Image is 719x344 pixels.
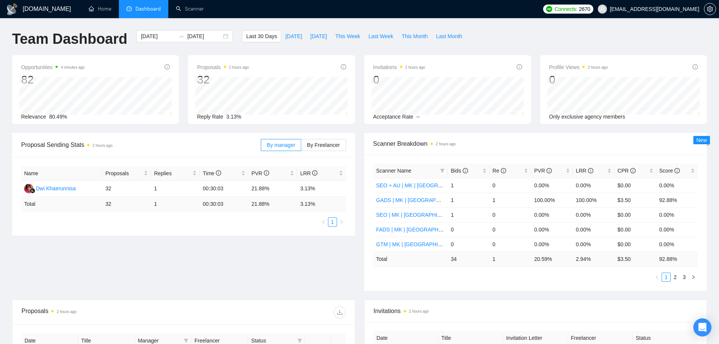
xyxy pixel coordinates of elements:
[704,6,716,12] a: setting
[57,310,77,314] time: 2 hours ago
[656,207,698,222] td: 0.00%
[671,273,680,282] li: 2
[656,193,698,207] td: 92.88%
[490,222,531,237] td: 0
[267,142,295,148] span: By manager
[573,251,614,266] td: 2.94 %
[178,33,184,39] span: swap-right
[531,251,573,266] td: 20.59 %
[573,207,614,222] td: 0.00%
[656,251,698,266] td: 92.88 %
[49,114,67,120] span: 80.49%
[102,181,151,197] td: 32
[531,207,573,222] td: 0.00%
[409,309,429,313] time: 2 hours ago
[490,178,531,193] td: 0
[656,222,698,237] td: 0.00%
[614,178,656,193] td: $0.00
[21,197,102,211] td: Total
[662,273,670,281] a: 1
[36,184,76,193] div: Dwi Khaerunnisa
[200,197,248,211] td: 00:30:03
[493,168,506,174] span: Re
[436,32,462,40] span: Last Month
[448,193,489,207] td: 1
[376,212,476,218] a: SEO | MK | [GEOGRAPHIC_DATA] | Titles
[376,182,472,188] a: SEO + AU | MK | [GEOGRAPHIC_DATA]
[22,306,183,318] div: Proposals
[440,168,445,173] span: filter
[24,184,34,193] img: DK
[264,170,269,176] span: info-circle
[337,218,346,227] button: right
[549,63,608,72] span: Profile Views
[331,30,364,42] button: This Week
[151,181,200,197] td: 1
[693,318,711,336] div: Open Intercom Messenger
[704,3,716,15] button: setting
[297,338,302,343] span: filter
[281,30,306,42] button: [DATE]
[376,197,479,203] a: GADS | MK | [GEOGRAPHIC_DATA] | Titles
[105,169,142,177] span: Proposals
[653,273,662,282] li: Previous Page
[242,30,281,42] button: Last 30 Days
[373,73,425,87] div: 0
[178,33,184,39] span: to
[310,32,327,40] span: [DATE]
[448,222,489,237] td: 0
[656,237,698,251] td: 0.00%
[203,170,221,176] span: Time
[246,32,277,40] span: Last 30 Days
[588,168,593,173] span: info-circle
[451,168,468,174] span: Bids
[402,32,428,40] span: This Month
[319,218,328,227] button: left
[655,275,659,279] span: left
[531,193,573,207] td: 100.00%
[547,168,552,173] span: info-circle
[614,251,656,266] td: $ 3.50
[328,218,337,226] a: 1
[374,306,698,316] span: Invitations
[573,222,614,237] td: 0.00%
[448,178,489,193] td: 1
[248,197,297,211] td: 21.88 %
[21,73,85,87] div: 82
[89,6,111,12] a: homeHome
[680,273,688,281] a: 3
[141,32,175,40] input: Start date
[600,6,605,12] span: user
[531,178,573,193] td: 0.00%
[680,273,689,282] li: 3
[653,273,662,282] button: left
[312,170,317,176] span: info-circle
[573,237,614,251] td: 0.00%
[614,193,656,207] td: $3.50
[200,181,248,197] td: 00:30:03
[573,178,614,193] td: 0.00%
[517,64,522,69] span: info-circle
[576,168,593,174] span: LRR
[321,220,326,224] span: left
[339,220,344,224] span: right
[334,306,346,318] button: download
[674,168,680,173] span: info-circle
[432,30,466,42] button: Last Month
[436,142,456,146] time: 2 hours ago
[554,5,577,13] span: Connects:
[165,64,170,69] span: info-circle
[373,114,414,120] span: Acceptance Rate
[61,65,85,69] time: 4 minutes ago
[92,143,112,148] time: 2 hours ago
[617,168,635,174] span: CPR
[691,275,696,279] span: right
[151,166,200,181] th: Replies
[319,218,328,227] li: Previous Page
[689,273,698,282] li: Next Page
[21,114,46,120] span: Relevance
[102,166,151,181] th: Proposals
[490,251,531,266] td: 1
[197,114,223,120] span: Reply Rate
[614,207,656,222] td: $0.00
